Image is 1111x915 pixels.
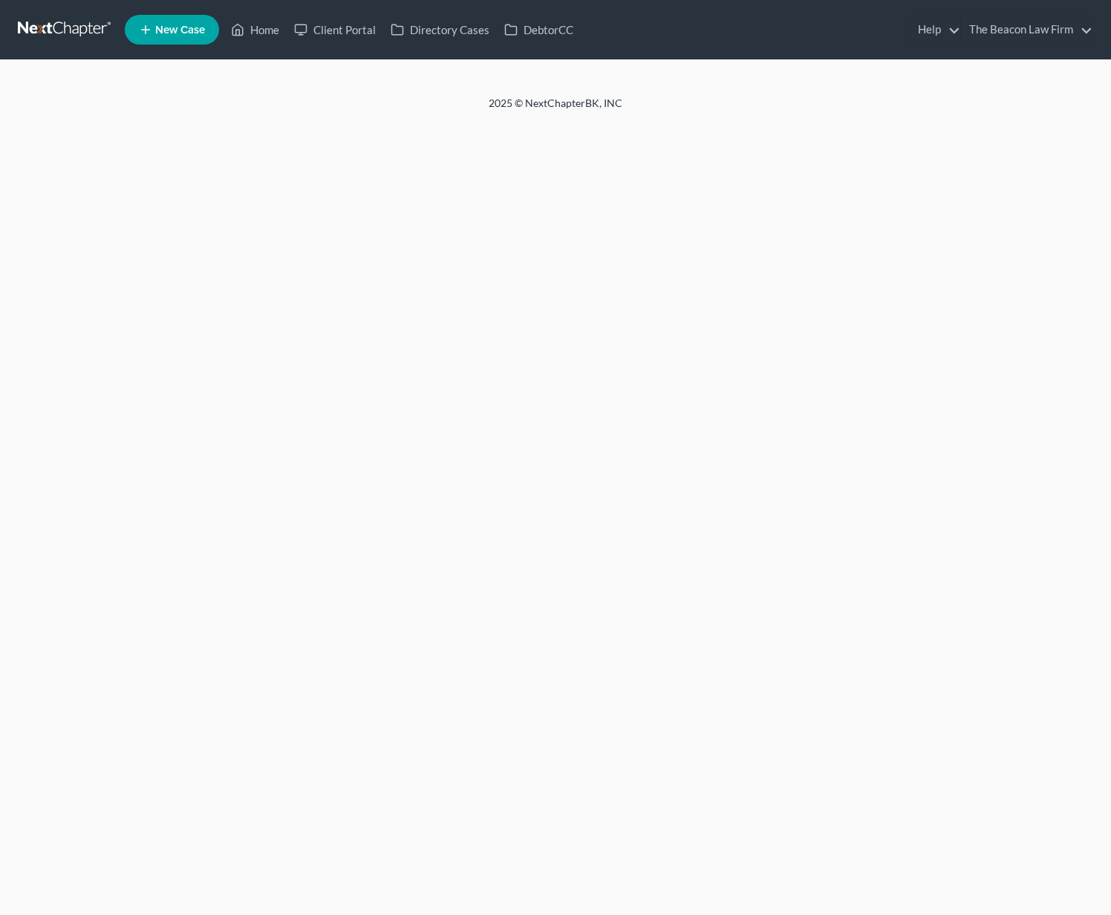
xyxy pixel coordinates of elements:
[224,16,287,43] a: Home
[962,16,1092,43] a: The Beacon Law Firm
[132,96,979,123] div: 2025 © NextChapterBK, INC
[287,16,383,43] a: Client Portal
[910,16,960,43] a: Help
[383,16,497,43] a: Directory Cases
[497,16,581,43] a: DebtorCC
[125,15,219,45] new-legal-case-button: New Case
